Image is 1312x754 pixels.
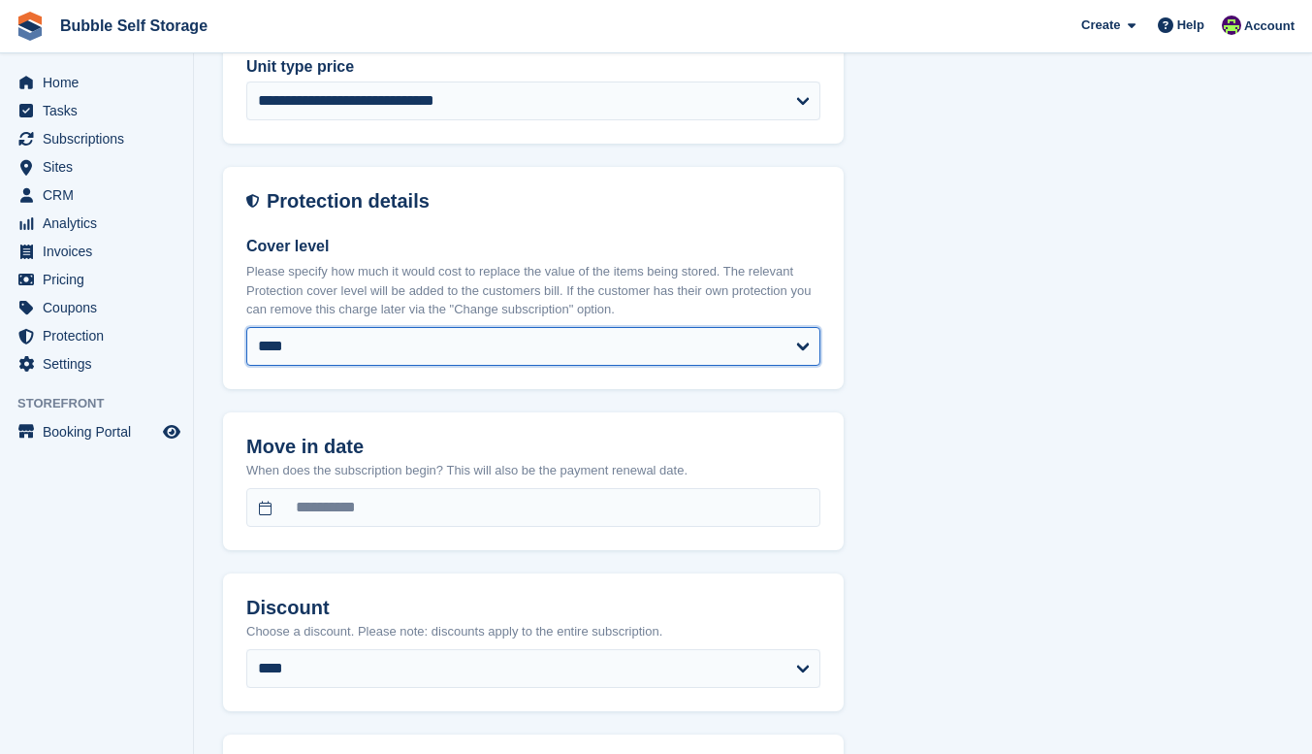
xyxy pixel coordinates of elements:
[43,181,159,209] span: CRM
[10,418,183,445] a: menu
[1244,16,1295,36] span: Account
[10,238,183,265] a: menu
[43,153,159,180] span: Sites
[246,190,259,213] img: insurance-details-icon-731ffda60807649b61249b889ba3c5e2b5c27d34e2e1fb37a309f0fde93ff34a.svg
[43,350,159,377] span: Settings
[17,394,193,413] span: Storefront
[1222,16,1241,35] img: Tom Gilmore
[43,418,159,445] span: Booking Portal
[10,294,183,321] a: menu
[52,10,215,42] a: Bubble Self Storage
[246,55,820,79] label: Unit type price
[1081,16,1120,35] span: Create
[10,97,183,124] a: menu
[267,190,820,213] h2: Protection details
[16,12,45,41] img: stora-icon-8386f47178a22dfd0bd8f6a31ec36ba5ce8667c1dd55bd0f319d3a0aa187defe.svg
[43,69,159,96] span: Home
[10,322,183,349] a: menu
[160,420,183,443] a: Preview store
[246,597,820,619] h2: Discount
[246,262,820,319] p: Please specify how much it would cost to replace the value of the items being stored. The relevan...
[10,181,183,209] a: menu
[43,97,159,124] span: Tasks
[246,436,820,458] h2: Move in date
[1177,16,1204,35] span: Help
[246,622,820,641] p: Choose a discount. Please note: discounts apply to the entire subscription.
[246,461,820,480] p: When does the subscription begin? This will also be the payment renewal date.
[10,350,183,377] a: menu
[43,210,159,237] span: Analytics
[43,125,159,152] span: Subscriptions
[10,266,183,293] a: menu
[10,153,183,180] a: menu
[10,210,183,237] a: menu
[246,235,820,258] label: Cover level
[43,294,159,321] span: Coupons
[43,322,159,349] span: Protection
[43,238,159,265] span: Invoices
[10,69,183,96] a: menu
[43,266,159,293] span: Pricing
[10,125,183,152] a: menu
